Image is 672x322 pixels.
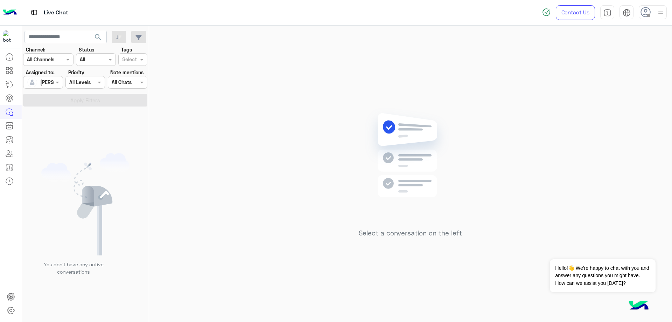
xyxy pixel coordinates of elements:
img: tab [30,8,38,17]
label: Status [79,46,94,53]
p: You don’t have any active conversations [38,261,109,276]
a: Contact Us [556,5,595,20]
img: 713415422032625 [3,30,15,43]
p: Live Chat [44,8,68,18]
button: search [90,31,107,46]
img: hulul-logo.png [626,294,651,318]
div: Select [121,55,137,64]
img: spinner [542,8,551,16]
span: Hello!👋 We're happy to chat with you and answer any questions you might have. How can we assist y... [550,259,655,292]
label: Channel: [26,46,45,53]
span: search [94,33,102,41]
img: no messages [360,108,461,224]
label: Tags [121,46,132,53]
img: defaultAdmin.png [27,77,37,87]
label: Assigned to: [26,69,55,76]
img: profile [656,8,665,17]
label: Note mentions [110,69,143,76]
h5: Select a conversation on the left [359,229,462,237]
label: Priority [68,69,84,76]
img: empty users [41,153,129,255]
img: Logo [3,5,17,20]
img: tab [623,9,631,17]
img: tab [603,9,611,17]
a: tab [600,5,614,20]
button: Apply Filters [23,94,147,107]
